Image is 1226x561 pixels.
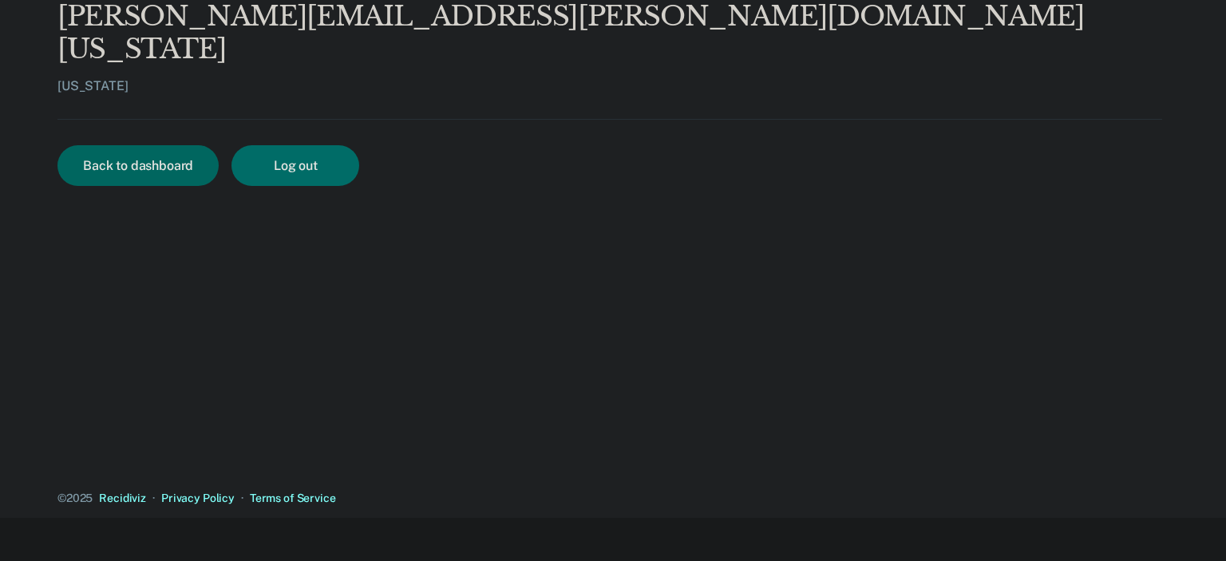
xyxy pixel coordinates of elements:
[250,492,336,504] a: Terms of Service
[57,160,231,172] a: Back to dashboard
[57,145,219,186] button: Back to dashboard
[57,492,1162,505] div: · ·
[57,78,1162,119] div: [US_STATE]
[99,492,146,504] a: Recidiviz
[57,492,93,504] span: © 2025
[231,145,359,186] button: Log out
[161,492,235,504] a: Privacy Policy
